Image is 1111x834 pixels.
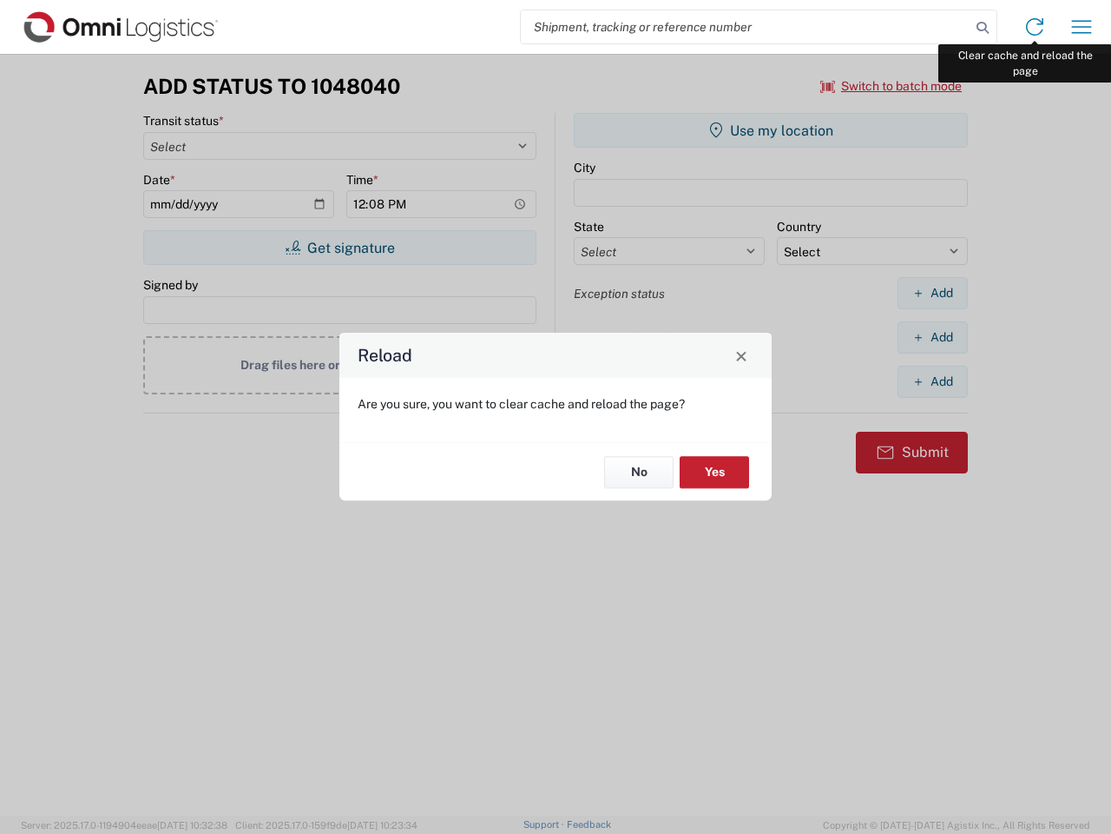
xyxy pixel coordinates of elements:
h4: Reload [358,343,412,368]
button: No [604,456,674,488]
button: Yes [680,456,749,488]
button: Close [729,343,753,367]
p: Are you sure, you want to clear cache and reload the page? [358,396,753,412]
input: Shipment, tracking or reference number [521,10,970,43]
